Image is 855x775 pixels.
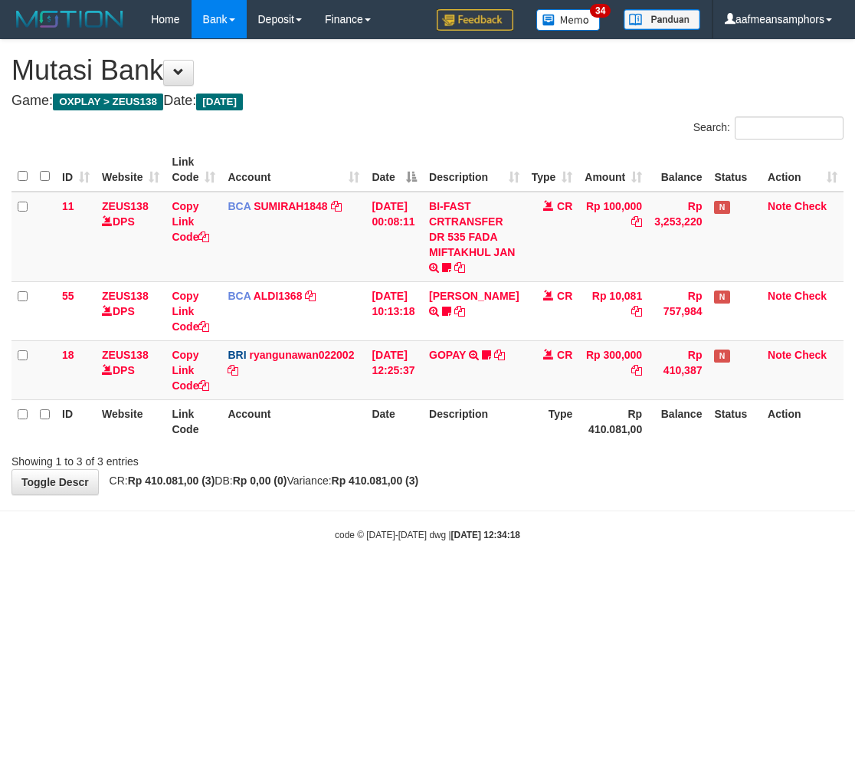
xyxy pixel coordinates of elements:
[196,94,243,110] span: [DATE]
[165,148,221,192] th: Link Code: activate to sort column ascending
[228,349,246,361] span: BRI
[494,349,505,361] a: Copy GOPAY to clipboard
[11,94,844,109] h4: Game: Date:
[423,399,525,443] th: Description
[96,340,165,399] td: DPS
[11,469,99,495] a: Toggle Descr
[365,340,423,399] td: [DATE] 12:25:37
[305,290,316,302] a: Copy ALDI1368 to clipboard
[557,349,572,361] span: CR
[578,192,648,282] td: Rp 100,000
[794,349,827,361] a: Check
[102,349,149,361] a: ZEUS138
[429,290,519,302] a: [PERSON_NAME]
[536,9,601,31] img: Button%20Memo.svg
[254,200,327,212] a: SUMIRAH1848
[365,192,423,282] td: [DATE] 00:08:11
[451,530,520,540] strong: [DATE] 12:34:18
[578,340,648,399] td: Rp 300,000
[624,9,700,30] img: panduan.png
[331,200,342,212] a: Copy SUMIRAH1848 to clipboard
[172,290,209,333] a: Copy Link Code
[648,281,708,340] td: Rp 757,984
[429,349,466,361] a: GOPAY
[56,148,96,192] th: ID: activate to sort column ascending
[96,281,165,340] td: DPS
[578,148,648,192] th: Amount: activate to sort column ascending
[102,475,419,487] span: CR: DB: Variance:
[714,201,729,214] span: Has Note
[11,55,844,86] h1: Mutasi Bank
[794,200,827,212] a: Check
[228,200,251,212] span: BCA
[648,340,708,399] td: Rp 410,387
[11,448,345,469] div: Showing 1 to 3 of 3 entries
[708,148,762,192] th: Status
[437,9,513,31] img: Feedback.jpg
[648,192,708,282] td: Rp 3,253,220
[96,148,165,192] th: Website: activate to sort column ascending
[423,192,525,282] td: BI-FAST CRTRANSFER DR 535 FADA MIFTAKHUL JAN
[96,399,165,443] th: Website
[708,399,762,443] th: Status
[590,4,611,18] span: 34
[172,349,209,392] a: Copy Link Code
[128,475,215,487] strong: Rp 410.081,00 (3)
[768,200,791,212] a: Note
[365,399,423,443] th: Date
[102,200,149,212] a: ZEUS138
[631,305,642,317] a: Copy Rp 10,081 to clipboard
[454,305,465,317] a: Copy FERLANDA EFRILIDIT to clipboard
[423,148,525,192] th: Description: activate to sort column ascending
[768,290,791,302] a: Note
[53,94,163,110] span: OXPLAY > ZEUS138
[631,215,642,228] a: Copy Rp 100,000 to clipboard
[221,399,365,443] th: Account
[365,148,423,192] th: Date: activate to sort column descending
[794,290,827,302] a: Check
[578,281,648,340] td: Rp 10,081
[714,291,729,304] span: Has Note
[648,148,708,192] th: Balance
[228,364,238,376] a: Copy ryangunawan022002 to clipboard
[233,475,287,487] strong: Rp 0,00 (0)
[648,399,708,443] th: Balance
[714,350,729,363] span: Has Note
[165,399,221,443] th: Link Code
[735,117,844,140] input: Search:
[172,200,209,243] a: Copy Link Code
[557,200,572,212] span: CR
[365,281,423,340] td: [DATE] 10:13:18
[693,117,844,140] label: Search:
[228,290,251,302] span: BCA
[578,399,648,443] th: Rp 410.081,00
[454,261,465,274] a: Copy BI-FAST CRTRANSFER DR 535 FADA MIFTAKHUL JAN to clipboard
[526,399,579,443] th: Type
[254,290,303,302] a: ALDI1368
[335,530,520,540] small: code © [DATE]-[DATE] dwg |
[762,399,844,443] th: Action
[631,364,642,376] a: Copy Rp 300,000 to clipboard
[62,349,74,361] span: 18
[249,349,354,361] a: ryangunawan022002
[56,399,96,443] th: ID
[96,192,165,282] td: DPS
[62,200,74,212] span: 11
[62,290,74,302] span: 55
[762,148,844,192] th: Action: activate to sort column ascending
[11,8,128,31] img: MOTION_logo.png
[221,148,365,192] th: Account: activate to sort column ascending
[526,148,579,192] th: Type: activate to sort column ascending
[332,475,419,487] strong: Rp 410.081,00 (3)
[768,349,791,361] a: Note
[102,290,149,302] a: ZEUS138
[557,290,572,302] span: CR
